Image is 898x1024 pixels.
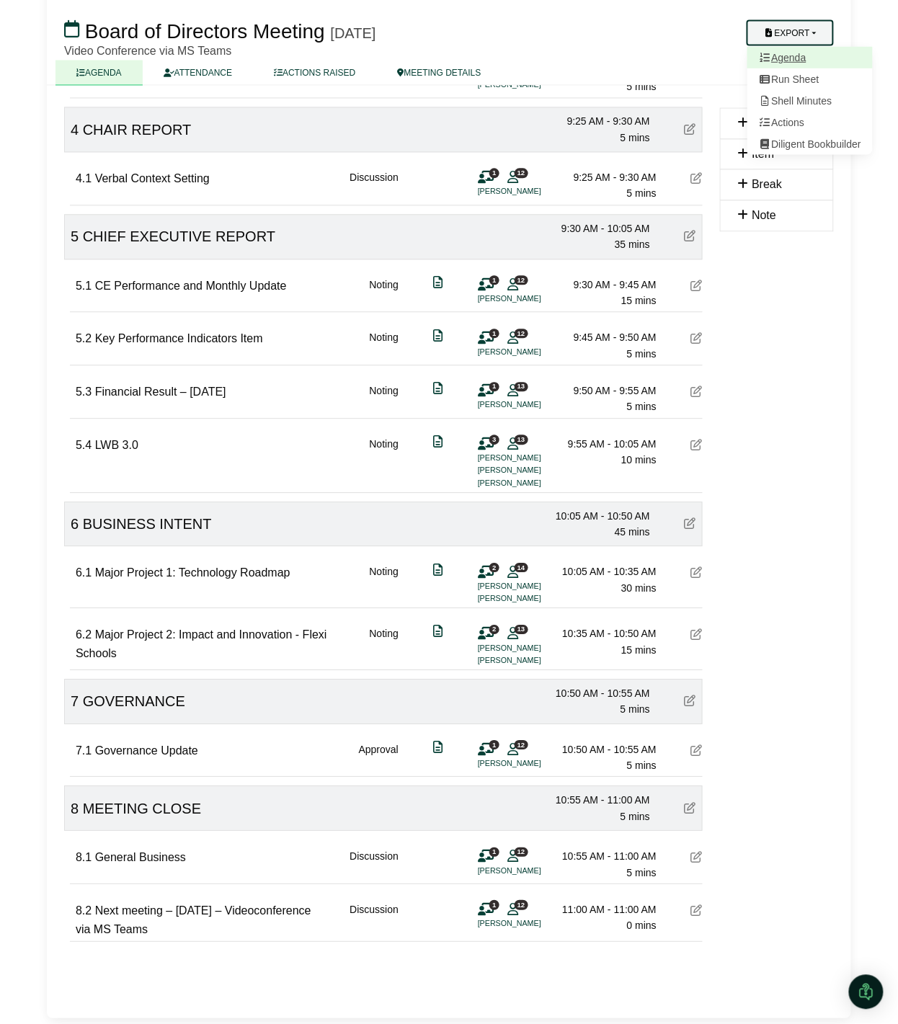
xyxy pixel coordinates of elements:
[76,851,92,863] span: 8.1
[76,744,92,757] span: 7.1
[478,580,586,592] li: [PERSON_NAME]
[515,625,528,634] span: 13
[489,900,499,909] span: 1
[76,386,92,398] span: 5.3
[71,228,79,244] span: 5
[621,295,657,306] span: 15 mins
[370,625,399,667] div: Noting
[621,644,657,656] span: 15 mins
[478,293,586,305] li: [PERSON_NAME]
[621,454,657,466] span: 10 mins
[253,61,376,86] a: ACTIONS RAISED
[627,920,657,931] span: 0 mins
[370,564,399,605] div: Noting
[76,566,92,579] span: 6.1
[556,383,657,399] div: 9:50 AM - 9:55 AM
[370,277,399,309] div: Noting
[83,801,201,816] span: MEETING CLOSE
[556,625,657,641] div: 10:35 AM - 10:50 AM
[556,564,657,579] div: 10:05 AM - 10:35 AM
[621,582,657,594] span: 30 mins
[556,277,657,293] div: 9:30 AM - 9:45 AM
[95,851,186,863] span: General Business
[478,477,586,489] li: [PERSON_NAME]
[489,329,499,338] span: 1
[489,740,499,749] span: 1
[478,452,586,464] li: [PERSON_NAME]
[76,628,92,641] span: 6.2
[515,847,528,857] span: 12
[489,168,499,177] span: 1
[489,382,499,391] span: 1
[849,975,884,1010] div: Open Intercom Messenger
[747,133,873,155] a: Diligent Bookbuilder
[83,693,185,709] span: GOVERNANCE
[556,169,657,185] div: 9:25 AM - 9:30 AM
[71,516,79,532] span: 6
[515,168,528,177] span: 12
[76,172,92,184] span: 4.1
[95,744,198,757] span: Governance Update
[627,187,657,199] span: 5 mins
[489,563,499,572] span: 2
[478,757,586,770] li: [PERSON_NAME]
[71,693,79,709] span: 7
[752,210,776,222] span: Note
[478,917,586,930] li: [PERSON_NAME]
[747,112,873,133] a: Actions
[615,526,650,538] span: 45 mins
[83,516,212,532] span: BUSINESS INTENT
[95,439,138,451] span: LWB 3.0
[515,329,528,338] span: 12
[76,332,92,344] span: 5.2
[331,25,376,43] div: [DATE]
[549,685,650,701] div: 10:50 AM - 10:55 AM
[95,332,263,344] span: Key Performance Indicators Item
[478,399,586,411] li: [PERSON_NAME]
[350,169,399,202] div: Discussion
[515,435,528,444] span: 13
[370,383,399,415] div: Noting
[627,401,657,412] span: 5 mins
[478,865,586,877] li: [PERSON_NAME]
[489,847,499,857] span: 1
[515,275,528,285] span: 12
[71,122,79,138] span: 4
[621,703,650,715] span: 5 mins
[95,386,226,398] span: Financial Result – [DATE]
[627,867,657,878] span: 5 mins
[549,113,650,129] div: 9:25 AM - 9:30 AM
[95,566,290,579] span: Major Project 1: Technology Roadmap
[556,901,657,917] div: 11:00 AM - 11:00 AM
[747,20,834,46] button: Export
[627,81,657,92] span: 5 mins
[747,90,873,112] a: Shell Minutes
[83,122,192,138] span: CHAIR REPORT
[83,228,275,244] span: CHIEF EXECUTIVE REPORT
[549,508,650,524] div: 10:05 AM - 10:50 AM
[64,45,231,58] span: Video Conference via MS Teams
[76,628,327,659] span: Major Project 2: Impact and Innovation - Flexi Schools
[377,61,502,86] a: MEETING DETAILS
[621,132,650,143] span: 5 mins
[359,742,399,774] div: Approval
[621,811,650,822] span: 5 mins
[55,61,143,86] a: AGENDA
[370,329,399,362] div: Noting
[95,172,210,184] span: Verbal Context Setting
[615,239,650,250] span: 35 mins
[747,68,873,90] a: Run Sheet
[556,436,657,452] div: 9:55 AM - 10:05 AM
[478,346,586,358] li: [PERSON_NAME]
[76,904,92,917] span: 8.2
[76,439,92,451] span: 5.4
[549,221,650,236] div: 9:30 AM - 10:05 AM
[478,642,586,654] li: [PERSON_NAME]
[71,801,79,816] span: 8
[478,185,586,197] li: [PERSON_NAME]
[489,435,499,444] span: 3
[556,848,657,864] div: 10:55 AM - 11:00 AM
[515,900,528,909] span: 12
[478,464,586,476] li: [PERSON_NAME]
[478,654,586,667] li: [PERSON_NAME]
